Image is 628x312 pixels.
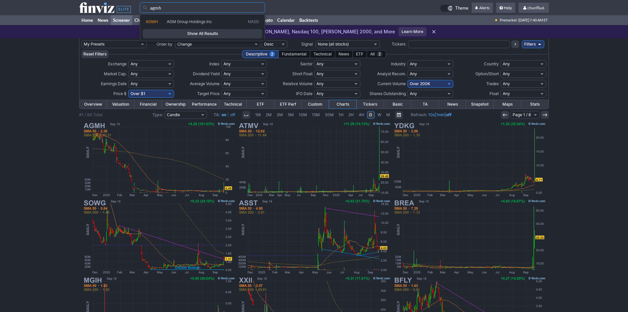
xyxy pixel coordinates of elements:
[339,112,344,117] span: 1H
[167,19,212,24] span: AGM Group Holdings Inc
[274,100,302,109] a: ETF Perf
[325,112,334,117] span: 30M
[79,100,107,109] a: Overview
[263,111,274,119] a: 2M
[197,91,220,96] span: Target Price
[113,91,127,96] span: Price $
[296,91,313,96] span: IPO Date
[398,27,427,36] a: Learn More
[392,121,547,198] img: YDKG - Yueda Digital Holding - Stock Price Chart
[209,61,220,66] span: Index
[527,5,544,10] span: chunfliu6
[375,111,384,119] a: W
[230,112,235,117] a: off
[312,112,320,117] span: 15M
[392,198,547,275] img: BREA - Brera Holdings PLC - Stock Price Chart
[301,42,313,47] span: Signal
[288,112,294,117] span: 5M
[302,100,329,109] a: Custom
[193,71,220,76] span: Dividend Yield
[411,112,427,117] b: Refresh:
[297,15,320,25] a: Backtests
[377,71,406,76] span: Analyst Recom.
[500,15,519,25] span: Premarket ·
[79,112,103,118] div: #1 / 90 Total
[292,71,313,76] span: Short Float
[472,3,493,13] a: Alerts
[440,5,468,12] a: Theme
[132,15,150,25] a: Charts
[494,100,521,109] a: Maps
[143,29,262,38] a: Show All Results
[248,19,259,25] span: NASD
[247,100,274,109] a: ETF
[455,5,468,12] span: Theme
[146,30,259,37] span: Show All Results
[157,42,172,47] span: Order by
[107,100,134,109] a: Valuation
[104,71,127,76] span: Market Cap.
[278,50,310,58] div: Fundamental
[522,40,544,48] a: Filters
[108,61,127,66] span: Exchange
[222,112,226,117] a: on
[377,52,382,57] span: 2
[521,100,549,109] a: Stats
[377,81,406,86] span: Current Volume
[140,14,265,41] div: Search
[384,111,392,119] a: M
[370,91,406,96] span: Shares Outstanding
[329,100,356,109] a: Charts
[356,111,367,119] a: 4H
[335,50,353,58] div: News
[411,112,452,118] span: | |
[283,81,313,86] span: Relative Volume
[135,100,162,109] a: Financial
[219,100,247,109] a: Technical
[296,111,309,119] a: 10M
[490,91,499,96] span: Float
[519,3,549,13] a: chunfliu6
[446,112,452,117] a: off
[189,100,219,109] a: Performance
[367,50,386,58] div: All
[395,111,403,119] button: Range
[111,15,132,25] a: Screener
[310,50,335,58] div: Technical
[269,52,275,57] span: 2
[369,112,372,117] span: D
[336,111,346,119] a: 1H
[519,15,548,25] span: [DATE] 7:40 AM ET
[356,100,384,109] a: Tickers
[436,112,445,117] a: 1min
[255,112,261,117] span: 1M
[257,15,275,25] a: Crypto
[391,61,406,66] span: Industry
[348,112,354,117] span: 2H
[152,112,163,117] b: Type:
[95,15,111,25] a: News
[392,42,405,47] span: Tickers
[277,112,283,117] span: 3M
[242,111,250,119] button: Interval
[299,112,307,117] span: 10M
[486,81,499,86] span: Trades
[274,111,285,119] a: 3M
[386,112,390,117] span: M
[439,100,466,109] a: News
[322,111,336,119] a: 30M
[285,111,296,119] a: 5M
[191,28,395,35] p: Evolving the Heatmap: [PERSON_NAME], Nasdaq 100, [PERSON_NAME] 2000, and More
[352,50,367,58] div: ETF
[428,112,435,117] a: 10s
[310,111,322,119] a: 15M
[275,15,297,25] a: Calendar
[190,81,220,86] span: Average Volume
[79,15,95,25] a: Home
[101,81,127,86] span: Earnings Date
[411,100,439,109] a: TA
[253,111,263,119] a: 1M
[146,19,158,24] span: AGMH
[82,198,236,275] img: SOWG - Sow Good Inc - Stock Price Chart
